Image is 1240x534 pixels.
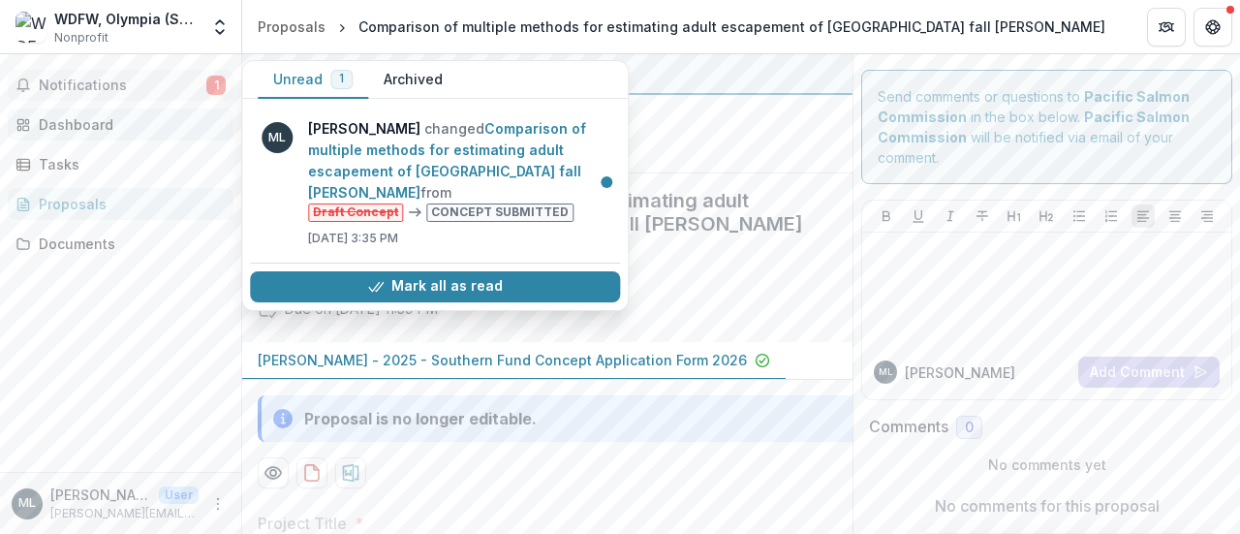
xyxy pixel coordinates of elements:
[206,76,226,95] span: 1
[258,350,747,370] p: [PERSON_NAME] - 2025 - Southern Fund Concept Application Form 2026
[875,204,898,228] button: Bold
[50,485,151,505] p: [PERSON_NAME]
[1163,204,1187,228] button: Align Center
[15,12,46,43] img: WDFW, Olympia (Science Division)
[8,109,233,141] a: Dashboard
[861,70,1232,184] div: Send comments or questions to in the box below. will be notified via email of your comment.
[39,234,218,254] div: Documents
[206,492,230,516] button: More
[296,457,327,488] button: download-proposal
[304,407,537,430] div: Proposal is no longer editable.
[358,16,1105,37] div: Comparison of multiple methods for estimating adult escapement of [GEOGRAPHIC_DATA] fall [PERSON_...
[8,188,233,220] a: Proposals
[258,457,289,488] button: Preview 79ea15b1-556f-4d99-adfb-d0f1c7c7513a-0.pdf
[308,118,608,222] p: changed from
[1078,357,1220,388] button: Add Comment
[50,505,199,522] p: [PERSON_NAME][EMAIL_ADDRESS][PERSON_NAME][DOMAIN_NAME]
[869,455,1224,475] p: No comments yet
[8,70,233,101] button: Notifications1
[1100,204,1123,228] button: Ordered List
[1193,8,1232,47] button: Get Help
[1131,204,1155,228] button: Align Left
[8,228,233,260] a: Documents
[39,194,218,214] div: Proposals
[258,61,368,99] button: Unread
[869,418,948,436] h2: Comments
[368,61,458,99] button: Archived
[206,8,233,47] button: Open entity switcher
[39,154,218,174] div: Tasks
[339,72,344,85] span: 1
[258,16,325,37] div: Proposals
[1035,204,1058,228] button: Heading 2
[939,204,962,228] button: Italicize
[965,420,974,436] span: 0
[905,362,1015,383] p: [PERSON_NAME]
[935,494,1160,518] p: No comments for this proposal
[159,487,199,504] p: User
[1147,8,1186,47] button: Partners
[335,457,366,488] button: download-proposal
[54,9,199,29] div: WDFW, Olympia (Science Division)
[54,29,108,47] span: Nonprofit
[250,271,620,302] button: Mark all as read
[39,114,218,135] div: Dashboard
[250,13,333,41] a: Proposals
[18,497,36,510] div: Marisa Litz
[1068,204,1091,228] button: Bullet List
[1195,204,1219,228] button: Align Right
[8,148,233,180] a: Tasks
[879,367,893,377] div: Marisa Litz
[308,120,586,201] a: Comparison of multiple methods for estimating adult escapement of [GEOGRAPHIC_DATA] fall [PERSON_...
[971,204,994,228] button: Strike
[1003,204,1026,228] button: Heading 1
[907,204,930,228] button: Underline
[250,13,1113,41] nav: breadcrumb
[39,78,206,94] span: Notifications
